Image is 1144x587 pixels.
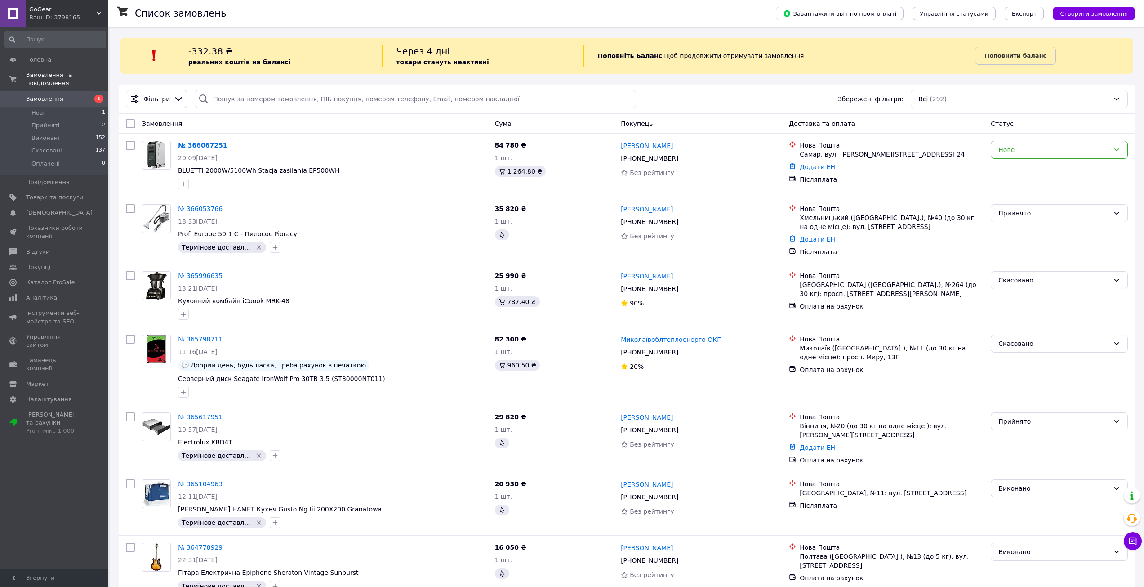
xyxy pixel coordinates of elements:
span: Створити замовлення [1060,10,1128,17]
button: Управління статусами [913,7,996,20]
div: [PHONE_NUMBER] [619,554,680,567]
a: Миколаївоблтеплоенерго ОКП [621,335,722,344]
div: [GEOGRAPHIC_DATA] ([GEOGRAPHIC_DATA].), №264 (до 30 кг): просп. [STREET_ADDRESS][PERSON_NAME] [800,280,984,298]
span: 0 [102,160,105,168]
div: Нова Пошта [800,335,984,344]
span: Термінове доставл... [182,452,250,459]
span: Статус [991,120,1014,127]
span: 84 780 ₴ [495,142,527,149]
span: 22:31[DATE] [178,556,218,564]
span: 20:09[DATE] [178,154,218,161]
span: Збережені фільтри: [838,94,904,103]
a: № 364778929 [178,544,223,551]
span: Головна [26,56,51,64]
span: 1 шт. [495,348,512,355]
a: Додати ЕН [800,236,835,243]
img: Фото товару [147,141,165,169]
span: GoGear [29,5,97,13]
img: Фото товару [146,272,166,300]
a: Фото товару [142,141,171,170]
span: 1 шт. [495,218,512,225]
div: Самар, вул. [PERSON_NAME][STREET_ADDRESS] 24 [800,150,984,159]
span: 12:11[DATE] [178,493,218,500]
span: Покупець [621,120,653,127]
span: Cума [495,120,512,127]
span: -332.38 ₴ [188,46,233,57]
a: Фото товару [142,479,171,508]
img: Фото товару [142,481,170,507]
div: [PHONE_NUMBER] [619,424,680,436]
a: № 365798711 [178,336,223,343]
span: Без рейтингу [630,508,674,515]
div: [PHONE_NUMBER] [619,346,680,358]
span: Всі [918,94,928,103]
div: Прийнято [998,417,1109,426]
a: BLUETTI 2000W/5100Wh Stacja zasilania EP500WH [178,167,340,174]
div: Prom мікс 1 000 [26,427,83,435]
div: Нова Пошта [800,141,984,150]
span: Добрий день, будь ласка, треба рахунок з печаткою [191,362,366,369]
div: Хмельницький ([GEOGRAPHIC_DATA].), №40 (до 30 кг на одне місце): вул. [STREET_ADDRESS] [800,213,984,231]
a: Серверний диск Seagate IronWolf Pro 30TB 3.5 (ST30000NT011) [178,375,385,382]
span: 35 820 ₴ [495,205,527,212]
span: [PERSON_NAME] та рахунки [26,411,83,435]
a: Фото товару [142,412,171,441]
input: Пошук [4,31,106,48]
a: [PERSON_NAME] [621,205,673,214]
input: Пошук за номером замовлення, ПІБ покупця, номером телефону, Email, номером накладної [195,90,636,108]
img: Фото товару [151,543,162,571]
span: 1 шт. [495,154,512,161]
div: Полтава ([GEOGRAPHIC_DATA].), №13 (до 5 кг): вул. [STREET_ADDRESS] [800,552,984,570]
span: 1 шт. [495,426,512,433]
span: Термінове доставл... [182,519,250,526]
div: Виконано [998,484,1109,493]
img: :speech_balloon: [182,362,189,369]
h1: Список замовлень [135,8,226,19]
span: [PERSON_NAME] НАМЕТ Кухня Gusto Ng Iii 200X200 Granatowa [178,506,382,513]
button: Експорт [1005,7,1044,20]
span: Замовлення [142,120,182,127]
a: Гітара Електрична Epiphone Sheraton Vintage Sunburst [178,569,359,576]
span: 1 [94,95,103,103]
span: Інструменти веб-майстра та SEO [26,309,83,325]
span: 29 820 ₴ [495,413,527,421]
b: Поповніть Баланс [597,52,662,59]
button: Чат з покупцем [1124,532,1142,550]
span: Profi Europe 50.1 C - Пилосос Piorący [178,230,297,237]
div: 960.50 ₴ [495,360,540,371]
span: Фільтри [143,94,170,103]
span: Через 4 дні [396,46,450,57]
a: Поповнити баланс [975,47,1056,65]
div: [PHONE_NUMBER] [619,282,680,295]
a: [PERSON_NAME] [621,413,673,422]
a: Фото товару [142,204,171,233]
div: Нова Пошта [800,543,984,552]
span: Без рейтингу [630,441,674,448]
svg: Видалити мітку [255,452,263,459]
span: Товари та послуги [26,193,83,202]
span: Відгуки [26,248,49,256]
a: [PERSON_NAME] [621,480,673,489]
a: № 365996635 [178,272,223,279]
a: Фото товару [142,335,171,363]
span: Замовлення [26,95,63,103]
div: Нова Пошта [800,412,984,421]
span: 1 [102,109,105,117]
div: Нова Пошта [800,479,984,488]
span: 152 [96,134,105,142]
span: Замовлення та повідомлення [26,71,108,87]
img: :exclamation: [147,49,161,63]
span: Скасовані [31,147,62,155]
div: Скасовано [998,339,1109,349]
span: 137 [96,147,105,155]
a: Кухонний комбайн iCoook MRK-48 [178,297,289,305]
span: 20% [630,363,644,370]
div: Нова Пошта [800,204,984,213]
span: Експорт [1012,10,1037,17]
span: Управління статусами [920,10,988,17]
img: Фото товару [142,419,170,435]
div: Нова Пошта [800,271,984,280]
span: Завантажити звіт по пром-оплаті [783,9,896,18]
img: Фото товару [147,335,166,363]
